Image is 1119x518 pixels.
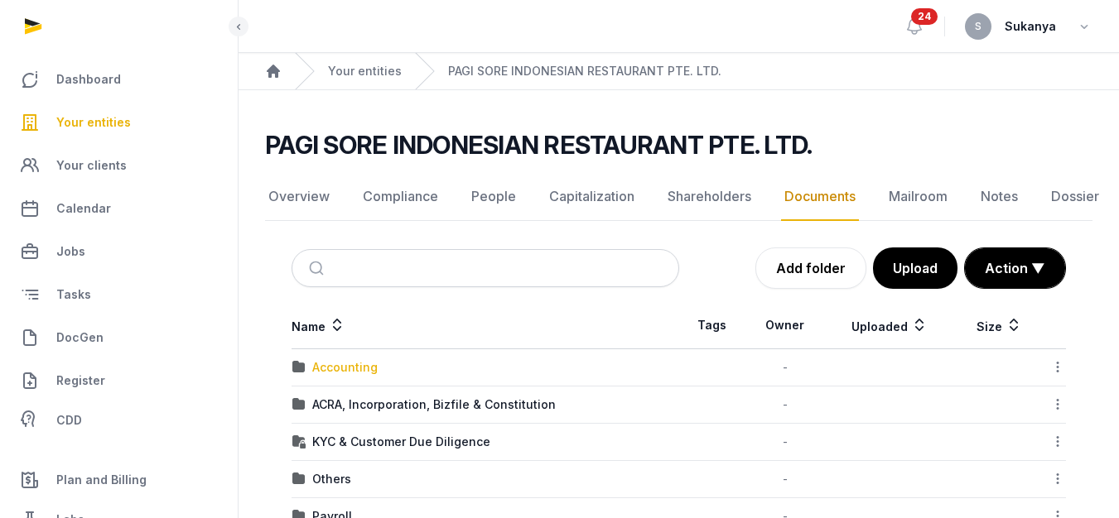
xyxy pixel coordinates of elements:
[292,398,306,411] img: folder.svg
[13,103,224,142] a: Your entities
[328,63,402,79] a: Your entities
[56,113,131,132] span: Your entities
[468,173,519,221] a: People
[1005,17,1056,36] span: Sukanya
[13,232,224,271] a: Jobs
[546,173,638,221] a: Capitalization
[885,173,951,221] a: Mailroom
[292,302,679,349] th: Name
[745,349,824,386] td: -
[13,318,224,357] a: DocGen
[1048,173,1102,221] a: Dossier
[56,371,105,391] span: Register
[265,173,1092,221] nav: Tabs
[56,285,91,305] span: Tasks
[312,359,378,376] div: Accounting
[448,63,721,79] a: PAGI SORE INDONESIAN RESTAURANT PTE. LTD.
[13,361,224,400] a: Register
[13,404,224,437] a: CDD
[825,302,955,349] th: Uploaded
[13,275,224,314] a: Tasks
[292,435,306,448] img: folder-locked-icon.svg
[745,424,824,461] td: -
[679,302,745,349] th: Tags
[745,302,824,349] th: Owner
[56,242,85,261] span: Jobs
[873,247,957,289] button: Upload
[292,472,306,486] img: folder.svg
[975,22,982,31] span: S
[56,70,121,89] span: Dashboard
[911,8,938,25] span: 24
[745,461,824,498] td: -
[56,328,104,348] span: DocGen
[265,130,812,160] h2: PAGI SORE INDONESIAN RESTAURANT PTE. LTD.
[13,146,224,185] a: Your clients
[239,53,1119,90] nav: Breadcrumb
[56,156,127,175] span: Your clients
[977,173,1021,221] a: Notes
[359,173,441,221] a: Compliance
[265,173,333,221] a: Overview
[781,173,859,221] a: Documents
[755,247,866,289] a: Add folder
[56,199,111,218] span: Calendar
[56,470,147,490] span: Plan and Billing
[56,410,82,430] span: CDD
[664,173,755,221] a: Shareholders
[13,460,224,500] a: Plan and Billing
[312,434,490,450] div: KYC & Customer Due Diligence
[965,248,1065,288] button: Action ▼
[13,189,224,228] a: Calendar
[312,396,556,413] div: ACRA, Incorporation, Bizfile & Constitution
[312,471,351,487] div: Others
[299,250,338,286] button: Submit
[965,13,991,40] button: S
[13,60,224,99] a: Dashboard
[955,302,1044,349] th: Size
[745,386,824,424] td: -
[292,361,306,374] img: folder.svg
